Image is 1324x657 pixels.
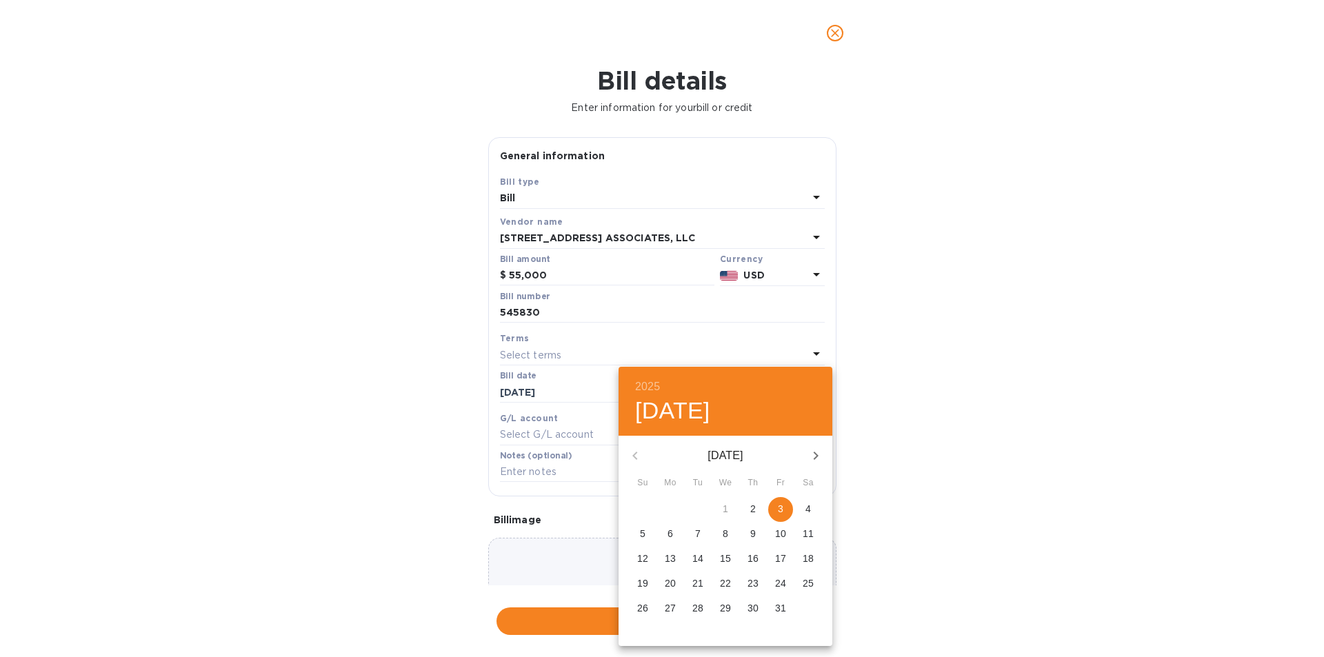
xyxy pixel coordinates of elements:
button: 26 [630,596,655,621]
button: 10 [768,522,793,547]
button: 16 [741,547,765,572]
p: 7 [695,527,701,540]
button: 2 [741,497,765,522]
button: 23 [741,572,765,596]
button: 11 [796,522,821,547]
span: Sa [796,476,821,490]
span: Mo [658,476,683,490]
p: 3 [778,502,783,516]
p: 20 [665,576,676,590]
p: 10 [775,527,786,540]
button: 21 [685,572,710,596]
p: 24 [775,576,786,590]
button: 2025 [635,377,660,396]
button: 22 [713,572,738,596]
button: 3 [768,497,793,522]
button: 20 [658,572,683,596]
p: 2 [750,502,756,516]
p: 30 [748,601,759,615]
p: 25 [803,576,814,590]
button: 18 [796,547,821,572]
button: 28 [685,596,710,621]
p: 11 [803,527,814,540]
p: 12 [637,552,648,565]
button: 8 [713,522,738,547]
p: [DATE] [652,447,799,464]
p: 26 [637,601,648,615]
button: 4 [796,497,821,522]
button: 6 [658,522,683,547]
button: 9 [741,522,765,547]
p: 9 [750,527,756,540]
button: 14 [685,547,710,572]
p: 16 [748,552,759,565]
button: 31 [768,596,793,621]
p: 29 [720,601,731,615]
span: Tu [685,476,710,490]
p: 28 [692,601,703,615]
button: 17 [768,547,793,572]
p: 4 [805,502,811,516]
span: Th [741,476,765,490]
span: Su [630,476,655,490]
p: 6 [668,527,673,540]
p: 21 [692,576,703,590]
button: [DATE] [635,396,710,425]
button: 25 [796,572,821,596]
button: 19 [630,572,655,596]
button: 5 [630,522,655,547]
button: 12 [630,547,655,572]
span: Fr [768,476,793,490]
button: 7 [685,522,710,547]
button: 15 [713,547,738,572]
button: 30 [741,596,765,621]
button: 27 [658,596,683,621]
button: 24 [768,572,793,596]
span: We [713,476,738,490]
p: 31 [775,601,786,615]
p: 17 [775,552,786,565]
p: 23 [748,576,759,590]
p: 8 [723,527,728,540]
button: 13 [658,547,683,572]
p: 15 [720,552,731,565]
p: 22 [720,576,731,590]
p: 13 [665,552,676,565]
p: 18 [803,552,814,565]
button: 29 [713,596,738,621]
p: 5 [640,527,645,540]
p: 14 [692,552,703,565]
p: 19 [637,576,648,590]
p: 27 [665,601,676,615]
